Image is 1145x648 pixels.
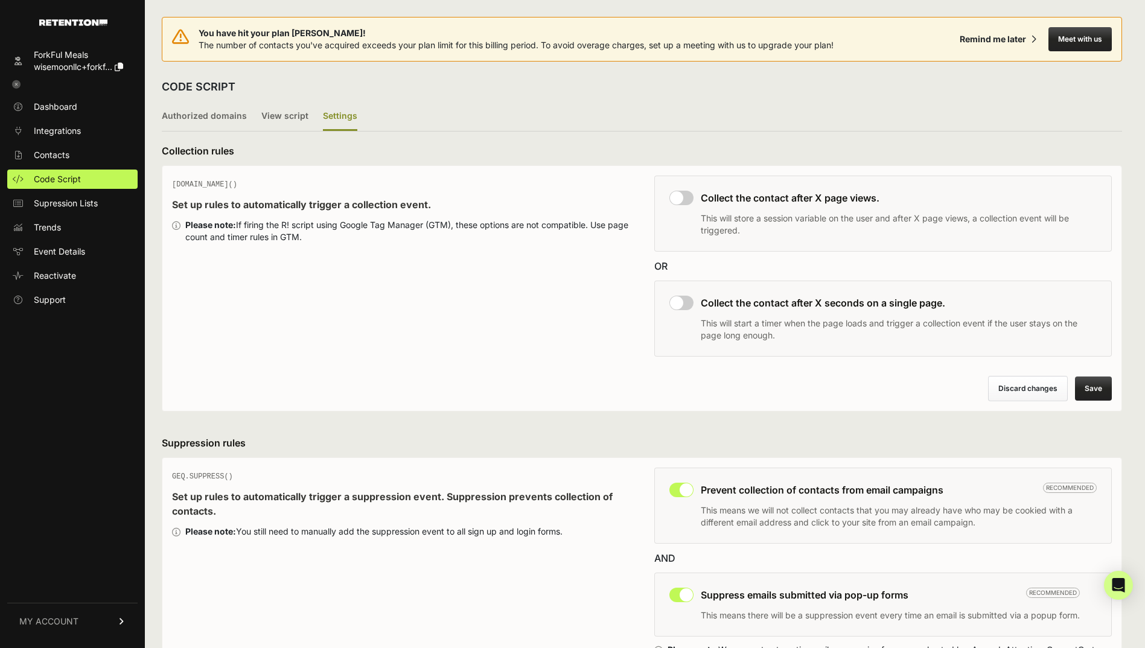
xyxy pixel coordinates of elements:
strong: Please note: [185,220,236,230]
span: [DOMAIN_NAME]() [172,180,237,189]
h3: Collect the contact after X seconds on a single page. [701,296,1097,310]
a: Reactivate [7,266,138,285]
span: GEQ.SUPPRESS() [172,472,233,481]
label: Authorized domains [162,103,247,131]
p: This means there will be a suppression event every time an email is submitted via a popup form. [701,609,1080,621]
button: Remind me later [955,28,1041,50]
strong: Set up rules to automatically trigger a collection event. [172,199,431,211]
span: MY ACCOUNT [19,615,78,627]
div: AND [654,551,1112,565]
a: ForkFul Meals wisemoonllc+forkf... [7,45,138,77]
span: Code Script [34,173,81,185]
a: Supression Lists [7,194,138,213]
h2: CODE SCRIPT [162,78,235,95]
a: Code Script [7,170,138,189]
p: This will store a session variable on the user and after X page views, a collection event will be... [701,212,1097,237]
a: MY ACCOUNT [7,603,138,640]
h3: Suppress emails submitted via pop-up forms [701,588,1080,602]
img: Retention.com [39,19,107,26]
p: This will start a timer when the page loads and trigger a collection event if the user stays on t... [701,317,1097,341]
span: Recommended [1026,588,1080,598]
div: OR [654,259,1112,273]
span: wisemoonllc+forkf... [34,62,112,72]
span: Supression Lists [34,197,98,209]
div: If firing the R! script using Google Tag Manager (GTM), these options are not compatible. Use pag... [185,219,630,243]
div: You still need to manually add the suppression event to all sign up and login forms. [185,526,563,538]
span: You have hit your plan [PERSON_NAME]! [199,27,834,39]
button: Meet with us [1048,27,1112,51]
p: This means we will not collect contacts that you may already have who may be cookied with a diffe... [701,504,1097,529]
span: Support [34,294,66,306]
h3: Collect the contact after X page views. [701,191,1097,205]
a: Contacts [7,145,138,165]
a: Event Details [7,242,138,261]
button: Save [1075,376,1112,401]
strong: Please note: [185,526,236,536]
h3: Collection rules [162,144,1122,158]
div: ForkFul Meals [34,49,123,61]
strong: Set up rules to automatically trigger a suppression event. Suppression prevents collection of con... [172,491,613,517]
label: Settings [323,103,357,131]
label: View script [261,103,308,131]
span: Integrations [34,125,81,137]
h3: Suppression rules [162,436,1122,450]
a: Integrations [7,121,138,141]
div: Remind me later [960,33,1026,45]
span: Reactivate [34,270,76,282]
span: The number of contacts you've acquired exceeds your plan limit for this billing period. To avoid ... [199,40,834,50]
a: Support [7,290,138,310]
span: Trends [34,221,61,233]
span: Contacts [34,149,69,161]
span: Dashboard [34,101,77,113]
h3: Prevent collection of contacts from email campaigns [701,483,1097,497]
span: Event Details [34,246,85,258]
button: Discard changes [988,376,1068,401]
a: Trends [7,218,138,237]
a: Dashboard [7,97,138,116]
div: Open Intercom Messenger [1104,571,1133,600]
span: Recommended [1043,483,1097,493]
